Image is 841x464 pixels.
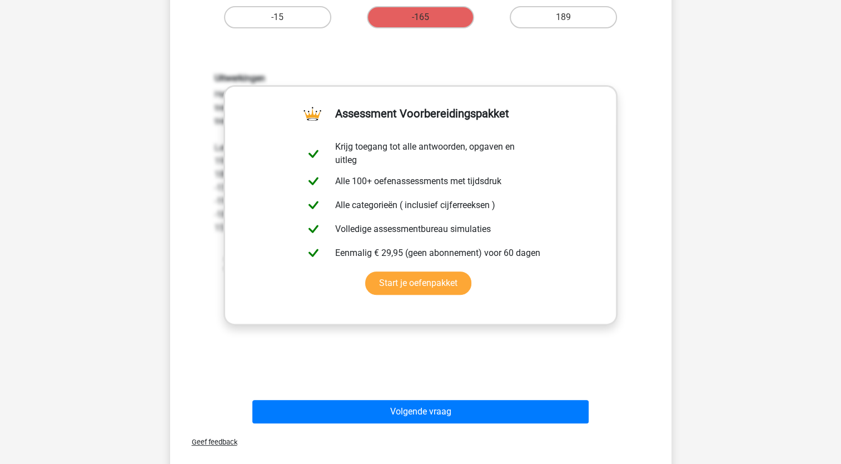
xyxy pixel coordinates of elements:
tspan: 15 [223,254,242,273]
a: Start je oefenpakket [365,272,471,295]
label: -15 [224,6,331,28]
label: -165 [367,6,474,28]
label: 189 [510,6,617,28]
button: Volgende vraag [252,400,589,423]
div: Het volgende getal in de reeks wordt steeds gevonden door het getal voor het voorgaande getal af ... [206,73,635,338]
span: Geef feedback [183,438,237,446]
h6: Uitwerkingen [215,73,627,83]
